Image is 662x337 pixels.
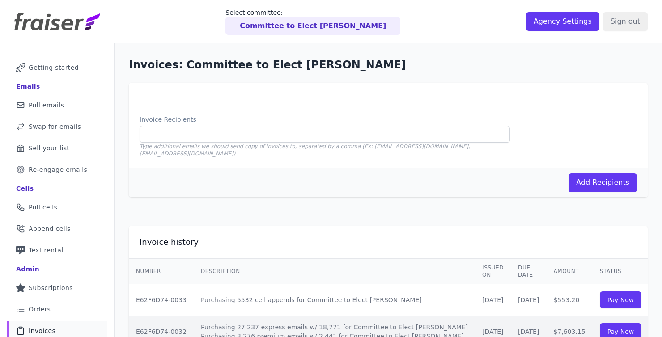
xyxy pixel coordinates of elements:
[225,8,400,35] a: Select committee: Committee to Elect [PERSON_NAME]
[569,173,637,192] button: Add Recipients
[29,326,55,335] span: Invoices
[29,283,73,292] span: Subscriptions
[29,101,64,110] span: Pull emails
[16,184,34,193] div: Cells
[7,197,107,217] a: Pull cells
[14,13,100,30] img: Fraiser Logo
[29,305,51,314] span: Orders
[194,259,475,284] th: Description
[7,299,107,319] a: Orders
[7,58,107,77] a: Getting started
[16,264,39,273] div: Admin
[7,95,107,115] a: Pull emails
[7,160,107,179] a: Re-engage emails
[7,240,107,260] a: Text rental
[593,259,649,284] th: Status
[546,259,592,284] th: Amount
[7,138,107,158] a: Sell your list
[475,284,511,316] td: [DATE]
[29,165,87,174] span: Re-engage emails
[129,284,194,316] td: E62F6D74-0033
[475,259,511,284] th: Issued on
[29,203,57,212] span: Pull cells
[526,12,599,31] input: Agency Settings
[511,259,546,284] th: Due Date
[603,12,648,31] input: Sign out
[240,21,386,31] p: Committee to Elect [PERSON_NAME]
[29,122,81,131] span: Swap for emails
[7,117,107,137] a: Swap for emails
[140,143,510,157] p: Type additional emails we should send copy of invoices to, separated by a comma (Ex: [EMAIL_ADDRE...
[600,291,642,308] a: Pay Now
[16,82,40,91] div: Emails
[29,144,69,153] span: Sell your list
[546,284,592,316] td: $553.20
[194,284,475,316] td: Purchasing 5532 cell appends for Committee to Elect [PERSON_NAME]
[140,237,199,247] h2: Invoice history
[225,8,400,17] p: Select committee:
[140,115,510,124] label: Invoice Recipients
[29,224,71,233] span: Append cells
[29,63,79,72] span: Getting started
[29,246,64,255] span: Text rental
[511,284,546,316] td: [DATE]
[7,278,107,298] a: Subscriptions
[129,259,194,284] th: Number
[129,58,648,72] h1: Invoices: Committee to Elect [PERSON_NAME]
[7,219,107,239] a: Append cells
